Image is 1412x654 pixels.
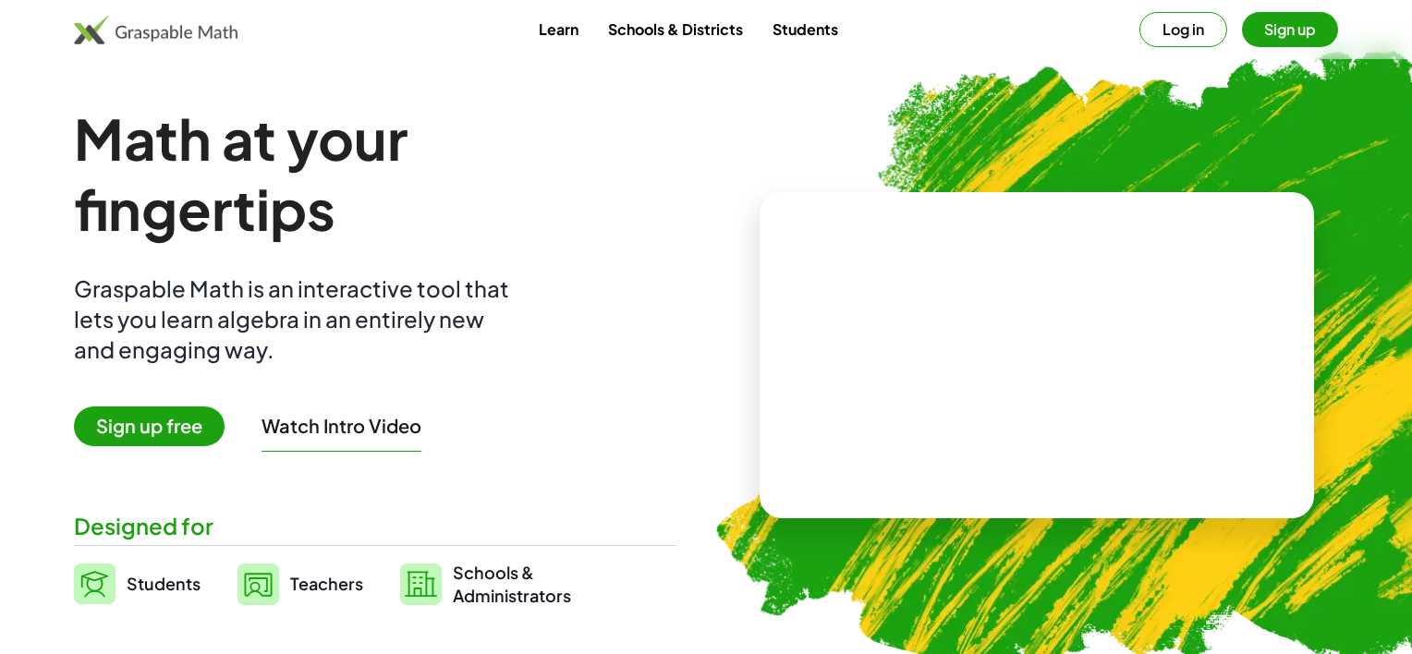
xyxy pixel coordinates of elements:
video: What is this? This is dynamic math notation. Dynamic math notation plays a central role in how Gr... [898,286,1175,425]
div: Graspable Math is an interactive tool that lets you learn algebra in an entirely new and engaging... [74,273,517,365]
h1: Math at your fingertips [74,103,662,244]
span: Schools & Administrators [453,561,571,607]
span: Students [127,573,201,594]
a: Schools &Administrators [400,561,571,607]
div: Designed for [74,511,676,541]
button: Sign up [1242,12,1338,47]
button: Watch Intro Video [262,414,421,438]
img: svg%3e [237,563,279,605]
button: Log in [1139,12,1227,47]
span: Teachers [290,573,363,594]
img: svg%3e [400,563,442,605]
img: svg%3e [74,563,116,604]
a: Learn [524,12,593,46]
a: Schools & Districts [593,12,758,46]
a: Teachers [237,561,363,607]
a: Students [758,12,853,46]
span: Sign up free [74,406,225,446]
a: Students [74,561,201,607]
